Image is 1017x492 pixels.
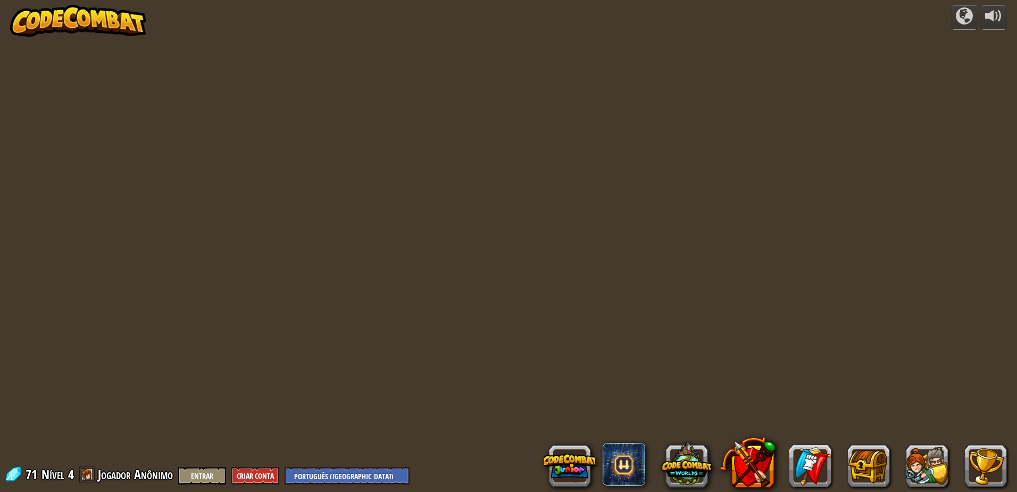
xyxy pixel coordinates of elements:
[41,466,64,483] span: Nível
[68,466,74,483] span: 4
[98,466,173,483] span: Jogador Anônimo
[26,466,40,483] span: 71
[178,467,226,485] button: Entrar
[980,5,1007,30] button: Ajuste o volume
[10,5,146,37] img: CodeCombat - Learn how to code by playing a game
[231,467,279,485] button: Criar Conta
[951,5,978,30] button: Campanhas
